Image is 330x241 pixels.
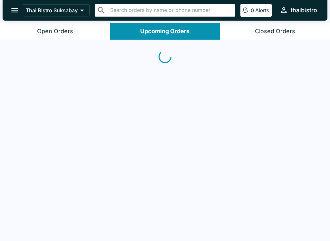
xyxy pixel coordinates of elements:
[251,7,254,14] p: 0
[23,4,90,16] button: Thai Bistro Suksabay
[277,3,320,17] button: thaibistro
[140,28,189,35] div: Upcoming Orders
[255,28,295,35] div: Closed Orders
[37,28,73,35] div: Open Orders
[108,6,232,15] input: Search orders by name or phone number
[6,2,23,18] button: open drawer
[291,6,317,14] div: thaibistro
[255,7,269,14] p: Alerts
[26,7,78,14] p: Thai Bistro Suksabay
